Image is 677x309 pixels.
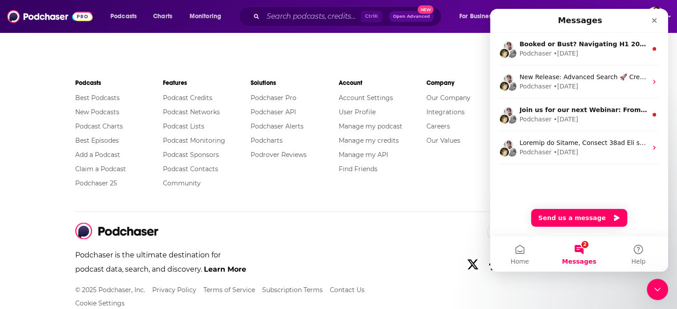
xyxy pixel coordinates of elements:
[487,223,576,242] button: Download the App
[29,139,61,148] div: Podchaser
[110,10,137,23] span: Podcasts
[247,6,450,27] div: Search podcasts, credits, & more...
[75,179,117,187] a: Podchaser 25
[426,75,514,91] li: Company
[330,286,365,294] a: Contact Us
[104,9,148,24] button: open menu
[459,10,495,23] span: For Business
[338,151,388,159] a: Manage my API
[13,131,24,141] img: Carmela avatar
[147,9,178,24] a: Charts
[16,105,27,116] img: Matt avatar
[203,286,255,294] a: Terms of Service
[152,286,196,294] a: Privacy Policy
[338,136,398,144] a: Manage my credits
[163,136,225,144] a: Podcast Monitoring
[426,122,450,130] a: Careers
[16,138,27,148] img: Matt avatar
[119,227,178,263] button: Help
[163,179,201,187] a: Community
[7,8,93,25] img: Podchaser - Follow, Share and Rate Podcasts
[75,165,126,173] a: Claim a Podcast
[190,10,221,23] span: Monitoring
[251,136,283,144] a: Podcharts
[9,138,20,148] img: Barbara avatar
[163,108,220,116] a: Podcast Networks
[263,9,361,24] input: Search podcasts, credits, & more...
[141,249,155,256] span: Help
[389,11,434,22] button: Open AdvancedNew
[338,122,402,130] a: Manage my podcast
[41,200,137,218] button: Send us a message
[426,94,470,102] a: Our Company
[63,106,88,115] div: • [DATE]
[647,279,668,300] iframe: Intercom live chat
[75,223,159,240] img: Podchaser - Follow, Share and Rate Podcasts
[262,286,323,294] a: Subscription Terms
[20,249,39,256] span: Home
[75,75,163,91] li: Podcasts
[251,75,338,91] li: Solutions
[462,223,602,242] a: Download the App
[75,284,145,296] li: © 2025 Podchaser, Inc.
[75,94,120,102] a: Best Podcasts
[646,7,665,26] button: Show profile menu
[72,249,106,256] span: Messages
[153,10,172,23] span: Charts
[13,98,24,108] img: Carmela avatar
[75,151,120,159] a: Add a Podcast
[75,108,119,116] a: New Podcasts
[163,165,218,173] a: Podcast Contacts
[453,9,506,24] button: open menu
[183,9,233,24] button: open menu
[163,122,204,130] a: Podcast Lists
[29,64,652,72] span: New Release: Advanced Search 🚀 Create complex search queries with a simple interface. Click "Open...
[338,94,393,102] a: Account Settings
[251,94,296,102] a: Podchaser Pro
[75,300,125,307] button: Cookie Settings
[426,108,465,116] a: Integrations
[426,136,460,144] a: Our Values
[163,75,251,91] li: Features
[418,5,434,14] span: New
[75,136,119,144] a: Best Episodes
[75,248,247,284] p: Podchaser is the ultimate destination for podcast data, search, and discovery.
[646,7,665,26] span: Logged in as KMPRCKelly
[490,9,668,272] iframe: To enrich screen reader interactions, please activate Accessibility in Grammarly extension settings
[251,151,307,159] a: Podrover Reviews
[361,11,382,22] span: Ctrl K
[251,108,296,116] a: Podchaser API
[163,151,219,159] a: Podcast Sponsors
[29,73,61,82] div: Podchaser
[63,139,88,148] div: • [DATE]
[338,165,377,173] a: Find Friends
[485,255,499,275] a: Facebook
[59,227,118,263] button: Messages
[29,106,61,115] div: Podchaser
[75,122,123,130] a: Podcast Charts
[338,75,426,91] li: Account
[251,122,304,130] a: Podchaser Alerts
[163,94,212,102] a: Podcast Credits
[464,255,482,275] a: X/Twitter
[204,265,246,273] a: Learn More
[63,73,88,82] div: • [DATE]
[646,7,665,26] img: User Profile
[393,14,430,19] span: Open Advanced
[9,105,20,116] img: Barbara avatar
[338,108,375,116] a: User Profile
